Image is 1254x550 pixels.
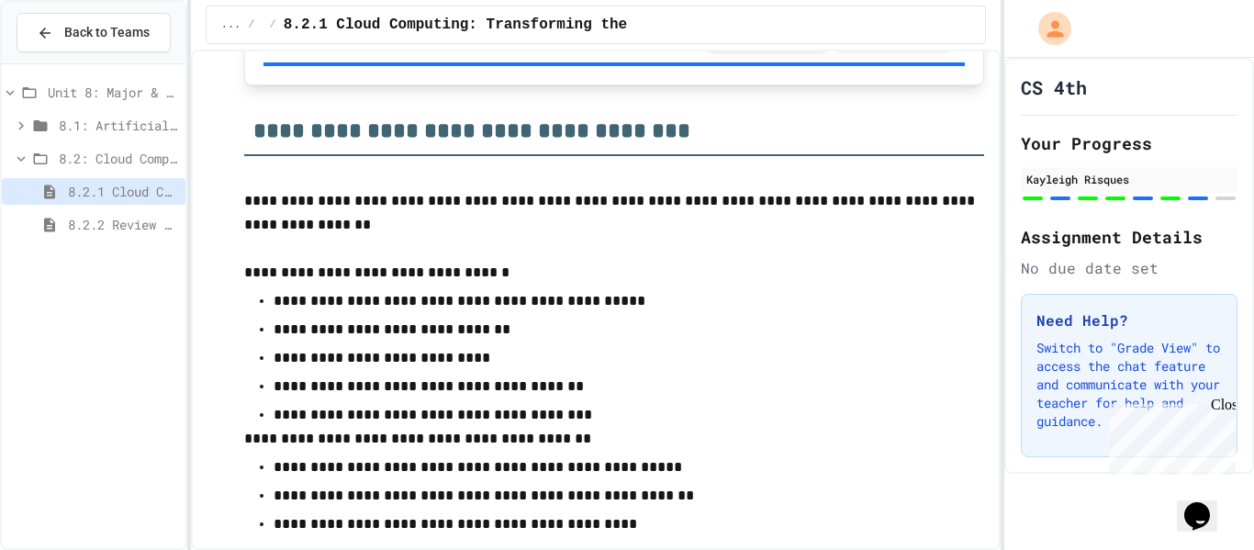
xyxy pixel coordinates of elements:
button: Back to Teams [17,13,171,52]
div: No due date set [1021,257,1237,279]
span: 8.2.1 Cloud Computing: Transforming the Digital World [68,182,178,201]
span: Unit 8: Major & Emerging Technologies [48,83,178,102]
span: 8.2: Cloud Computing [59,149,178,168]
iframe: chat widget [1177,477,1236,532]
span: 8.1: Artificial Intelligence Basics [59,116,178,135]
span: 8.2.1 Cloud Computing: Transforming the Digital World [284,14,751,36]
iframe: chat widget [1102,397,1236,475]
div: Chat with us now!Close [7,7,127,117]
p: Switch to "Grade View" to access the chat feature and communicate with your teacher for help and ... [1036,339,1222,431]
div: Kayleigh Risques [1026,171,1232,187]
span: / [248,17,254,32]
span: 8.2.2 Review - Cloud Computing [68,215,178,234]
span: ... [221,17,241,32]
span: / [270,17,276,32]
div: My Account [1019,7,1076,50]
h1: CS 4th [1021,74,1087,100]
h2: Your Progress [1021,130,1237,156]
span: Back to Teams [64,23,150,42]
h3: Need Help? [1036,309,1222,331]
h2: Assignment Details [1021,224,1237,250]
